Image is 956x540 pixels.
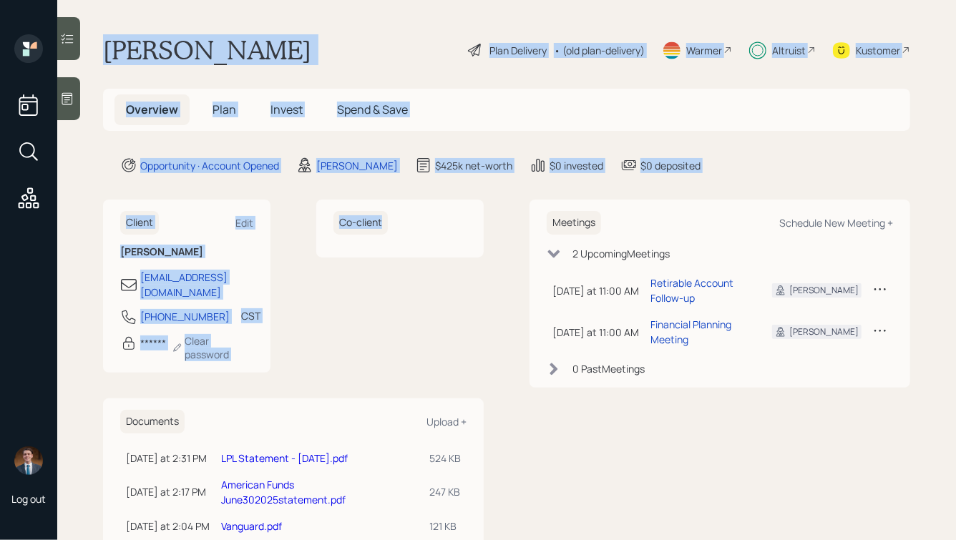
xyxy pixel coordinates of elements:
[221,451,348,465] a: LPL Statement - [DATE].pdf
[640,158,701,173] div: $0 deposited
[221,478,346,506] a: American Funds June302025statement.pdf
[429,519,461,534] div: 121 KB
[789,325,859,338] div: [PERSON_NAME]
[120,246,253,258] h6: [PERSON_NAME]
[241,308,260,323] div: CST
[552,283,639,298] div: [DATE] at 11:00 AM
[126,451,210,466] div: [DATE] at 2:31 PM
[126,102,178,117] span: Overview
[140,309,230,324] div: [PHONE_NUMBER]
[14,446,43,475] img: hunter_neumayer.jpg
[772,43,806,58] div: Altruist
[429,484,461,499] div: 247 KB
[103,34,311,66] h1: [PERSON_NAME]
[337,102,408,117] span: Spend & Save
[426,415,467,428] div: Upload +
[650,275,749,305] div: Retirable Account Follow-up
[429,451,461,466] div: 524 KB
[779,216,893,230] div: Schedule New Meeting +
[554,43,645,58] div: • (old plan-delivery)
[120,211,159,235] h6: Client
[552,325,639,340] div: [DATE] at 11:00 AM
[650,317,749,347] div: Financial Planning Meeting
[333,211,388,235] h6: Co-client
[126,519,210,534] div: [DATE] at 2:04 PM
[120,410,185,433] h6: Documents
[856,43,900,58] div: Kustomer
[172,334,253,361] div: Clear password
[11,492,46,506] div: Log out
[686,43,722,58] div: Warmer
[547,211,601,235] h6: Meetings
[235,216,253,230] div: Edit
[126,484,210,499] div: [DATE] at 2:17 PM
[213,102,236,117] span: Plan
[789,284,859,297] div: [PERSON_NAME]
[572,246,670,261] div: 2 Upcoming Meeting s
[550,158,603,173] div: $0 invested
[140,158,279,173] div: Opportunity · Account Opened
[221,519,282,533] a: Vanguard.pdf
[572,361,645,376] div: 0 Past Meeting s
[435,158,512,173] div: $425k net-worth
[270,102,303,117] span: Invest
[489,43,547,58] div: Plan Delivery
[140,270,253,300] div: [EMAIL_ADDRESS][DOMAIN_NAME]
[316,158,398,173] div: [PERSON_NAME]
